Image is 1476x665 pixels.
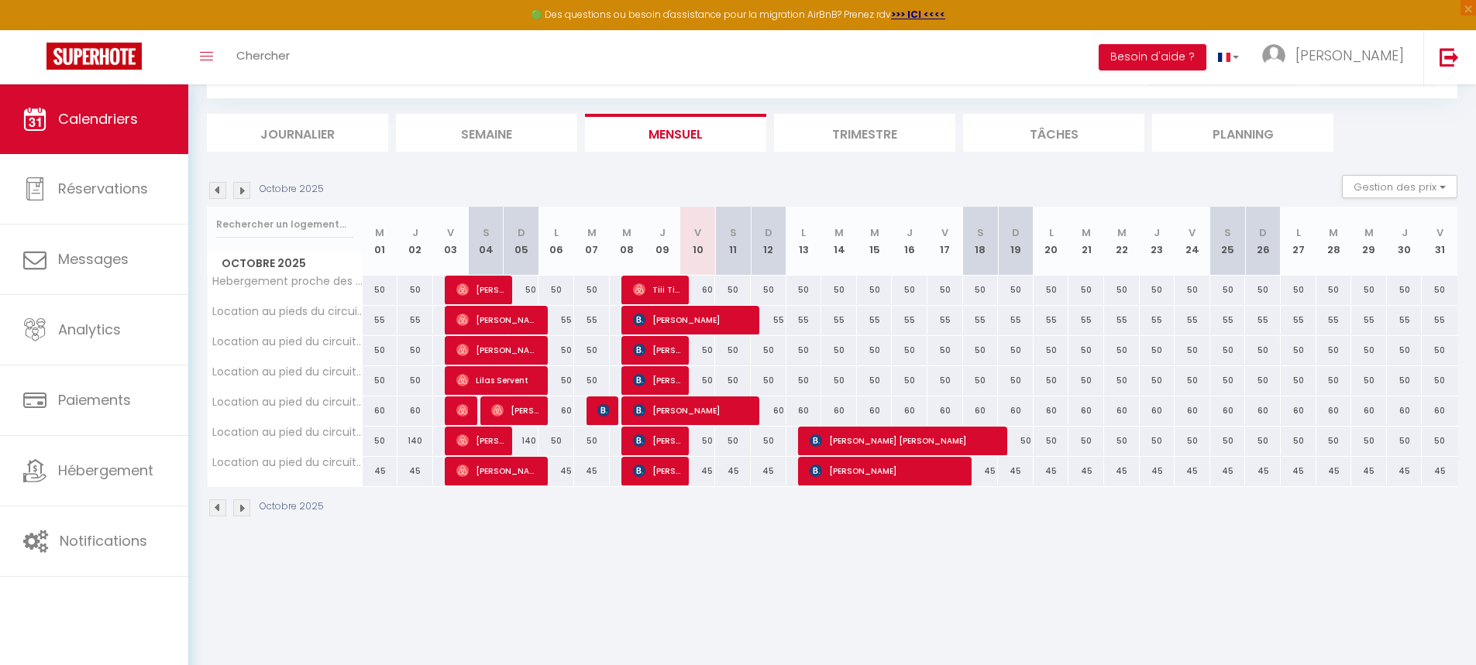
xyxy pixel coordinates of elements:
[397,276,433,304] div: 50
[891,8,945,21] a: >>> ICI <<<<
[821,276,857,304] div: 50
[1387,306,1423,334] div: 55
[456,335,539,365] span: [PERSON_NAME]
[1351,366,1387,395] div: 50
[751,457,786,485] div: 45
[1422,207,1457,276] th: 31
[1387,457,1423,485] div: 45
[397,336,433,365] div: 50
[1104,207,1140,276] th: 22
[1281,276,1316,304] div: 50
[907,225,913,240] abbr: J
[622,225,631,240] abbr: M
[1210,396,1246,425] div: 60
[1210,276,1246,304] div: 50
[751,336,786,365] div: 50
[397,396,433,425] div: 60
[1351,276,1387,304] div: 50
[210,457,365,468] span: Location au pied du circuit n°2
[1104,276,1140,304] div: 50
[998,457,1034,485] div: 45
[260,499,324,514] p: Octobre 2025
[483,225,490,240] abbr: S
[1104,457,1140,485] div: 45
[538,457,574,485] div: 45
[447,225,454,240] abbr: V
[1140,336,1175,365] div: 50
[397,306,433,334] div: 55
[1329,225,1338,240] abbr: M
[210,396,365,408] span: Location au pied du circuit n°6
[1387,427,1423,455] div: 50
[554,225,559,240] abbr: L
[1402,225,1408,240] abbr: J
[977,225,984,240] abbr: S
[363,336,398,365] div: 50
[58,179,148,198] span: Réservations
[397,366,433,395] div: 50
[1034,207,1069,276] th: 20
[1210,427,1246,455] div: 50
[633,456,680,485] span: [PERSON_NAME]
[998,306,1034,334] div: 55
[1281,366,1316,395] div: 50
[363,366,398,395] div: 50
[1140,366,1175,395] div: 50
[1316,366,1352,395] div: 50
[892,336,927,365] div: 50
[633,396,752,425] span: [PERSON_NAME]
[1034,366,1069,395] div: 50
[1351,457,1387,485] div: 45
[597,396,609,425] span: [PERSON_NAME]
[363,306,398,334] div: 55
[892,207,927,276] th: 16
[1117,225,1127,240] abbr: M
[210,366,365,378] span: Location au pied du circuit n°3
[216,211,353,238] input: Rechercher un logement...
[518,225,525,240] abbr: D
[468,207,504,276] th: 04
[1140,457,1175,485] div: 45
[680,336,716,365] div: 50
[927,306,963,334] div: 55
[786,306,822,334] div: 55
[1104,366,1140,395] div: 50
[963,457,999,485] div: 45
[694,225,701,240] abbr: V
[538,306,574,334] div: 55
[456,275,504,304] span: [PERSON_NAME]
[538,276,574,304] div: 50
[1140,396,1175,425] div: 60
[585,114,766,152] li: Mensuel
[1068,396,1104,425] div: 60
[821,336,857,365] div: 50
[1259,225,1267,240] abbr: D
[456,305,539,334] span: [PERSON_NAME]
[363,207,398,276] th: 01
[1316,427,1352,455] div: 50
[60,531,147,550] span: Notifications
[1154,225,1160,240] abbr: J
[963,396,999,425] div: 60
[1440,47,1459,67] img: logout
[927,336,963,365] div: 50
[715,366,751,395] div: 50
[1316,276,1352,304] div: 50
[751,366,786,395] div: 50
[857,276,893,304] div: 50
[1068,276,1104,304] div: 50
[46,43,142,70] img: Super Booking
[998,336,1034,365] div: 50
[1245,396,1281,425] div: 60
[774,114,955,152] li: Trimestre
[1140,207,1175,276] th: 23
[538,366,574,395] div: 50
[1210,207,1246,276] th: 25
[538,207,574,276] th: 06
[1281,306,1316,334] div: 55
[633,426,680,455] span: [PERSON_NAME]
[1422,366,1457,395] div: 50
[1296,225,1301,240] abbr: L
[1351,306,1387,334] div: 55
[1068,366,1104,395] div: 50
